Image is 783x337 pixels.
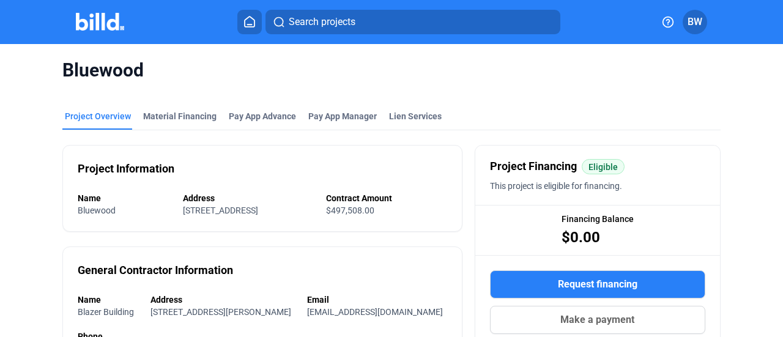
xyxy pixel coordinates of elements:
span: Pay App Manager [308,110,377,122]
span: [STREET_ADDRESS][PERSON_NAME] [150,307,291,317]
div: Name [78,192,171,204]
div: Material Financing [143,110,217,122]
span: [STREET_ADDRESS] [183,206,258,215]
button: BW [683,10,707,34]
span: BW [688,15,702,29]
span: $497,508.00 [326,206,374,215]
div: Project Information [78,160,174,177]
span: Request financing [558,277,637,292]
span: Bluewood [62,59,720,82]
div: Address [150,294,295,306]
div: Project Overview [65,110,131,122]
div: Email [307,294,447,306]
span: Blazer Building [78,307,134,317]
span: Project Financing [490,158,577,175]
span: Make a payment [560,313,634,327]
img: Billd Company Logo [76,13,124,31]
span: [EMAIL_ADDRESS][DOMAIN_NAME] [307,307,443,317]
div: Name [78,294,138,306]
mat-chip: Eligible [582,159,625,174]
span: Financing Balance [562,213,634,225]
span: This project is eligible for financing. [490,181,622,191]
button: Search projects [265,10,560,34]
div: Address [183,192,313,204]
div: General Contractor Information [78,262,233,279]
span: Search projects [289,15,355,29]
div: Lien Services [389,110,442,122]
span: Bluewood [78,206,116,215]
div: Pay App Advance [229,110,296,122]
button: Request financing [490,270,705,298]
button: Make a payment [490,306,705,334]
span: $0.00 [562,228,600,247]
div: Contract Amount [326,192,447,204]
